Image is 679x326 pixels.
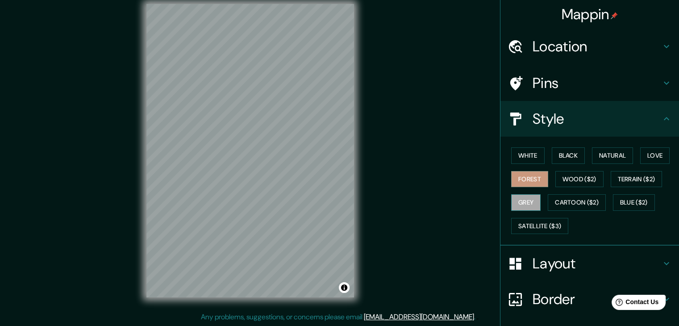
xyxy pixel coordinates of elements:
[600,291,669,316] iframe: Help widget launcher
[339,282,350,293] button: Toggle attribution
[511,171,548,188] button: Forest
[611,12,618,19] img: pin-icon.png
[500,65,679,101] div: Pins
[533,255,661,272] h4: Layout
[500,281,679,317] div: Border
[511,147,545,164] button: White
[533,110,661,128] h4: Style
[477,312,479,322] div: .
[555,171,604,188] button: Wood ($2)
[592,147,633,164] button: Natural
[533,290,661,308] h4: Border
[511,218,568,234] button: Satellite ($3)
[500,29,679,64] div: Location
[475,312,477,322] div: .
[201,312,475,322] p: Any problems, suggestions, or concerns please email .
[548,194,606,211] button: Cartoon ($2)
[640,147,670,164] button: Love
[364,312,474,322] a: [EMAIL_ADDRESS][DOMAIN_NAME]
[500,101,679,137] div: Style
[146,4,354,297] canvas: Map
[500,246,679,281] div: Layout
[533,74,661,92] h4: Pins
[511,194,541,211] button: Grey
[552,147,585,164] button: Black
[613,194,655,211] button: Blue ($2)
[533,38,661,55] h4: Location
[562,5,618,23] h4: Mappin
[611,171,662,188] button: Terrain ($2)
